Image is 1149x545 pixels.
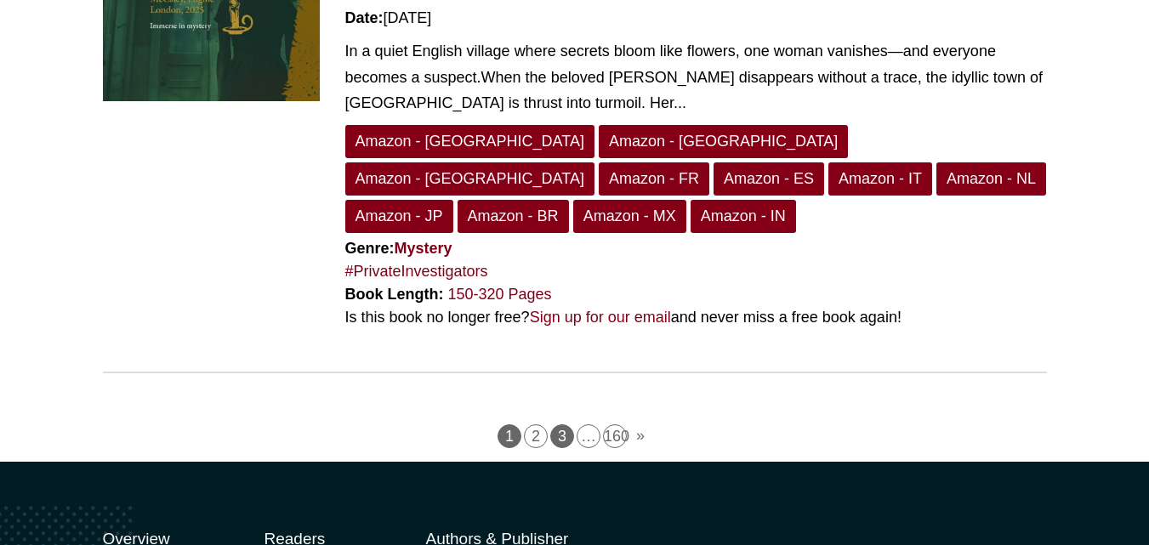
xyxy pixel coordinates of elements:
strong: Book Length: [345,286,444,303]
a: Amazon - NL [936,162,1046,196]
a: Amazon - ES [714,162,824,196]
a: Mystery [395,240,452,257]
a: 2 [524,424,548,448]
a: 160 [603,424,627,448]
a: Amazon - IN [691,200,796,233]
strong: Date: [345,9,384,26]
div: Is this book no longer free? and never miss a free book again! [345,306,1047,329]
a: Amazon - IT [828,162,932,196]
a: Amazon - FR [599,162,709,196]
a: » [629,424,651,448]
a: Amazon - [GEOGRAPHIC_DATA] [345,125,594,158]
strong: Genre: [345,240,452,257]
a: 150-320 Pages [448,286,552,303]
a: 3 [550,424,574,448]
a: Amazon - BR [458,200,569,233]
div: In a quiet English village where secrets bloom like flowers, one woman vanishes—and everyone beco... [345,38,1047,116]
a: Amazon - [GEOGRAPHIC_DATA] [345,162,594,196]
a: Amazon - MX [573,200,686,233]
span: 1 [498,424,521,448]
a: Sign up for our email [530,309,671,326]
a: Amazon - [GEOGRAPHIC_DATA] [599,125,848,158]
a: Amazon - JP [345,200,453,233]
span: … [577,424,600,448]
div: [DATE] [345,7,1047,30]
a: #PrivateInvestigators [345,263,488,280]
